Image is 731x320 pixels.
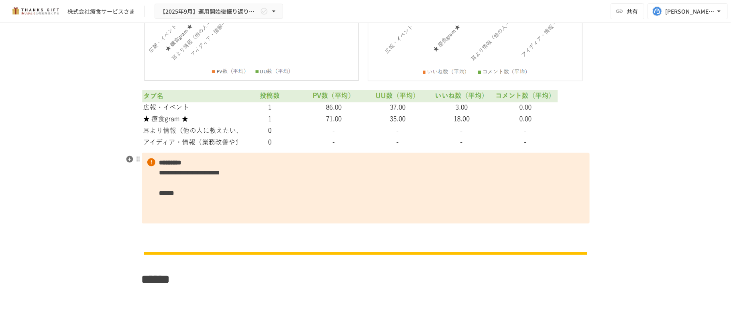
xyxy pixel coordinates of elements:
button: 共有 [611,3,644,19]
span: 【2025年9月】運用開始後振り返りミーティング [160,6,259,16]
button: 【2025年9月】運用開始後振り返りミーティング [155,4,283,19]
img: mMP1OxWUAhQbsRWCurg7vIHe5HqDpP7qZo7fRoNLXQh [10,5,61,18]
img: n6GUNqEHdaibHc1RYGm9WDNsCbxr1vBAv6Dpu1pJovz [142,251,590,256]
div: 株式会社療食サービスさま [67,7,135,16]
div: [PERSON_NAME][EMAIL_ADDRESS][DOMAIN_NAME] [665,6,715,16]
span: 共有 [627,7,638,16]
button: [PERSON_NAME][EMAIL_ADDRESS][DOMAIN_NAME] [648,3,728,19]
